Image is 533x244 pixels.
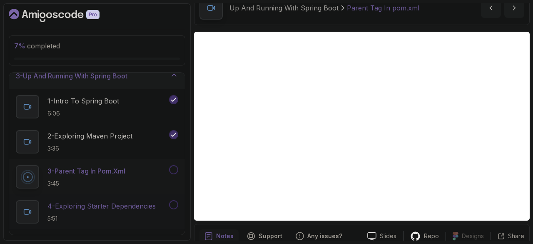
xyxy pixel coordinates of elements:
[9,9,119,22] a: Dashboard
[462,232,484,240] p: Designs
[9,63,185,89] button: 3-Up And Running With Spring Boot
[47,109,119,118] p: 6:06
[47,201,156,211] p: 4 - Exploring Starter Dependencies
[47,131,132,141] p: 2 - Exploring Maven Project
[16,71,127,81] h3: 3 - Up And Running With Spring Boot
[291,229,347,243] button: Feedback button
[259,232,282,240] p: Support
[216,232,234,240] p: Notes
[47,179,125,188] p: 3:45
[347,3,419,13] p: Parent Tag In pom.xml
[14,42,60,50] span: completed
[403,231,446,241] a: Repo
[47,96,119,106] p: 1 - Intro To Spring Boot
[194,32,530,221] iframe: To enrich screen reader interactions, please activate Accessibility in Grammarly extension settings
[16,200,178,224] button: 4-Exploring Starter Dependencies5:51
[361,232,403,241] a: Slides
[16,95,178,118] button: 1-Intro To Spring Boot6:06
[47,166,125,176] p: 3 - Parent Tag In pom.xml
[424,232,439,240] p: Repo
[14,42,25,50] span: 7 %
[508,232,524,240] p: Share
[16,165,178,189] button: 3-Parent Tag In pom.xml3:45
[307,232,342,240] p: Any issues?
[242,229,287,243] button: Support button
[47,214,156,223] p: 5:51
[16,130,178,153] button: 2-Exploring Maven Project3:36
[199,229,239,243] button: notes button
[380,232,396,240] p: Slides
[47,144,132,153] p: 3:36
[491,232,524,240] button: Share
[229,3,339,13] p: Up And Running With Spring Boot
